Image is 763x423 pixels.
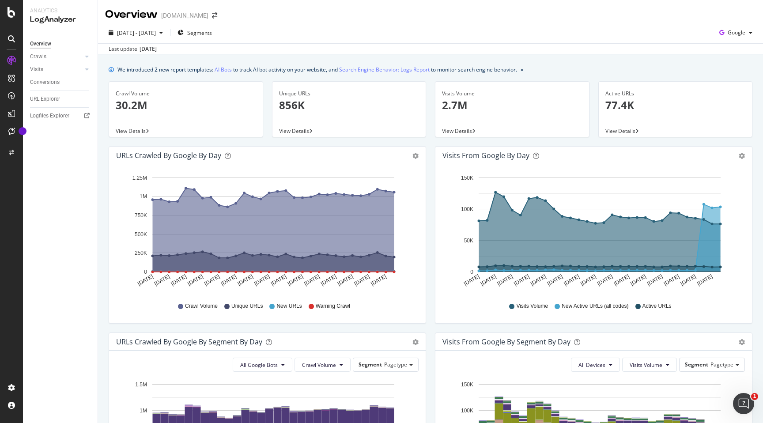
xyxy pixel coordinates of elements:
[276,302,302,310] span: New URLs
[279,98,419,113] p: 856K
[240,361,278,369] span: All Google Bots
[630,361,662,369] span: Visits Volume
[140,45,157,53] div: [DATE]
[480,273,497,287] text: [DATE]
[412,339,419,345] div: gear
[270,273,287,287] text: [DATE]
[733,393,754,414] iframe: Intercom live chat
[116,90,256,98] div: Crawl Volume
[105,7,158,22] div: Overview
[562,302,628,310] span: New Active URLs (all codes)
[680,273,697,287] text: [DATE]
[571,358,620,372] button: All Devices
[751,393,758,400] span: 1
[140,408,147,414] text: 1M
[30,78,60,87] div: Conversions
[174,26,215,40] button: Segments
[496,273,514,287] text: [DATE]
[140,194,147,200] text: 1M
[353,273,371,287] text: [DATE]
[605,127,635,135] span: View Details
[30,94,60,104] div: URL Explorer
[135,381,147,388] text: 1.5M
[116,98,256,113] p: 30.2M
[579,273,597,287] text: [DATE]
[220,273,238,287] text: [DATE]
[30,39,91,49] a: Overview
[295,358,351,372] button: Crawl Volume
[339,65,430,74] a: Search Engine Behavior: Logs Report
[132,175,147,181] text: 1.25M
[253,273,271,287] text: [DATE]
[529,273,547,287] text: [DATE]
[461,175,473,181] text: 150K
[135,212,147,219] text: 750K
[161,11,208,20] div: [DOMAIN_NAME]
[187,273,204,287] text: [DATE]
[442,127,472,135] span: View Details
[412,153,419,159] div: gear
[135,250,147,256] text: 250K
[215,65,232,74] a: AI Bots
[302,361,336,369] span: Crawl Volume
[513,273,531,287] text: [DATE]
[442,98,582,113] p: 2.7M
[463,273,480,287] text: [DATE]
[716,26,756,40] button: Google
[279,90,419,98] div: Unique URLs
[370,273,388,287] text: [DATE]
[116,151,221,160] div: URLs Crawled by Google by day
[237,273,254,287] text: [DATE]
[117,65,517,74] div: We introduced 2 new report templates: to track AI bot activity on your website, and to monitor se...
[212,12,217,19] div: arrow-right-arrow-left
[203,273,221,287] text: [DATE]
[596,273,614,287] text: [DATE]
[153,273,171,287] text: [DATE]
[287,273,304,287] text: [DATE]
[233,358,292,372] button: All Google Bots
[461,381,473,388] text: 150K
[117,29,156,37] span: [DATE] - [DATE]
[642,302,672,310] span: Active URLs
[728,29,745,36] span: Google
[135,231,147,238] text: 500K
[30,78,91,87] a: Conversions
[442,337,570,346] div: Visits from Google By Segment By Day
[109,45,157,53] div: Last update
[613,273,631,287] text: [DATE]
[30,15,91,25] div: LogAnalyzer
[384,361,407,368] span: Pagetype
[630,273,647,287] text: [DATE]
[461,408,473,414] text: 100K
[646,273,664,287] text: [DATE]
[105,26,166,40] button: [DATE] - [DATE]
[464,238,473,244] text: 50K
[170,273,188,287] text: [DATE]
[518,63,525,76] button: close banner
[563,273,581,287] text: [DATE]
[320,273,337,287] text: [DATE]
[622,358,677,372] button: Visits Volume
[685,361,708,368] span: Segment
[546,273,564,287] text: [DATE]
[316,302,350,310] span: Warning Crawl
[116,171,419,294] div: A chart.
[442,90,582,98] div: Visits Volume
[516,302,548,310] span: Visits Volume
[19,127,26,135] div: Tooltip anchor
[739,153,745,159] div: gear
[696,273,714,287] text: [DATE]
[185,302,218,310] span: Crawl Volume
[442,171,745,294] div: A chart.
[109,65,752,74] div: info banner
[739,339,745,345] div: gear
[30,7,91,15] div: Analytics
[359,361,382,368] span: Segment
[30,111,91,121] a: Logfiles Explorer
[30,52,83,61] a: Crawls
[442,151,529,160] div: Visits from Google by day
[116,127,146,135] span: View Details
[663,273,680,287] text: [DATE]
[144,269,147,275] text: 0
[279,127,309,135] span: View Details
